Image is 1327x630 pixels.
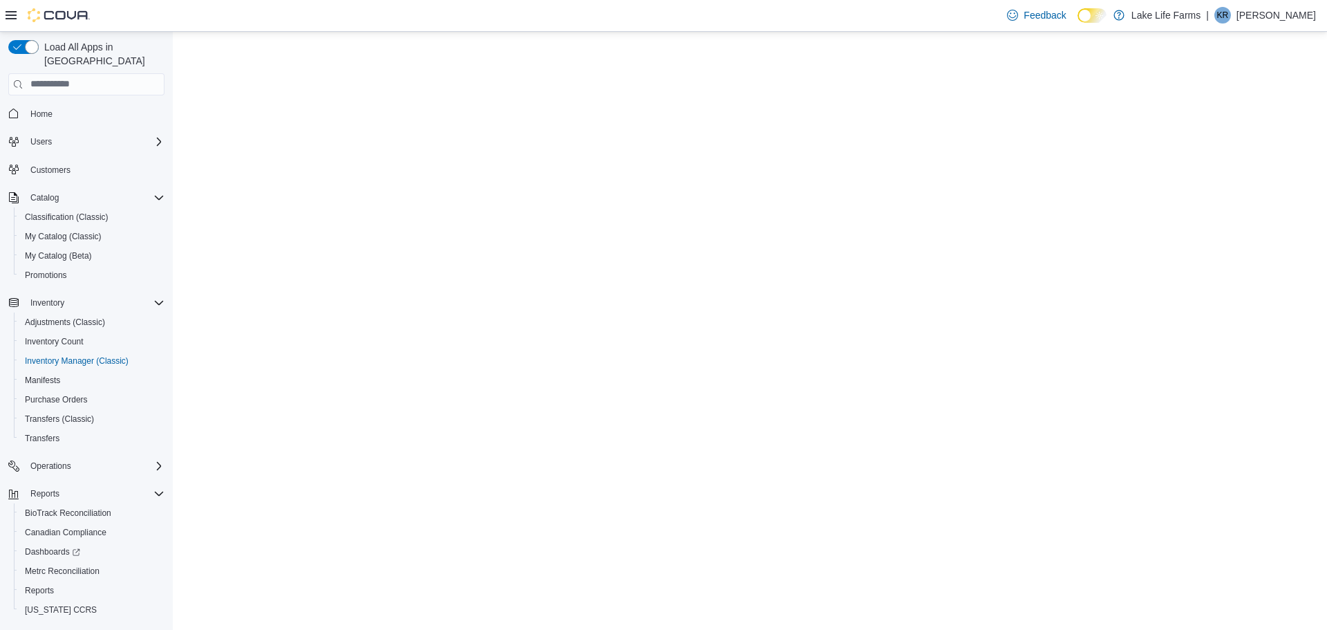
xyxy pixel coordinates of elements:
[25,189,164,206] span: Catalog
[19,602,102,618] a: [US_STATE] CCRS
[25,212,109,223] span: Classification (Classic)
[3,104,170,124] button: Home
[19,209,114,225] a: Classification (Classic)
[25,458,77,474] button: Operations
[3,484,170,503] button: Reports
[25,295,70,311] button: Inventory
[19,505,117,521] a: BioTrack Reconciliation
[14,351,170,371] button: Inventory Manager (Classic)
[25,317,105,328] span: Adjustments (Classic)
[1217,7,1229,24] span: KR
[25,162,76,178] a: Customers
[19,582,59,599] a: Reports
[25,270,67,281] span: Promotions
[25,250,92,261] span: My Catalog (Beta)
[19,544,86,560] a: Dashboards
[19,372,164,389] span: Manifests
[19,505,164,521] span: BioTrack Reconciliation
[14,542,170,562] a: Dashboards
[25,189,64,206] button: Catalog
[1131,7,1201,24] p: Lake Life Farms
[25,106,58,122] a: Home
[3,132,170,151] button: Users
[19,411,100,427] a: Transfers (Classic)
[1077,8,1107,23] input: Dark Mode
[25,133,164,150] span: Users
[25,414,94,425] span: Transfers (Classic)
[25,355,129,367] span: Inventory Manager (Classic)
[30,297,64,308] span: Inventory
[25,485,164,502] span: Reports
[30,488,59,499] span: Reports
[14,207,170,227] button: Classification (Classic)
[19,563,164,580] span: Metrc Reconciliation
[14,266,170,285] button: Promotions
[14,332,170,351] button: Inventory Count
[25,508,111,519] span: BioTrack Reconciliation
[19,372,66,389] a: Manifests
[19,391,93,408] a: Purchase Orders
[14,600,170,620] button: [US_STATE] CCRS
[19,353,134,369] a: Inventory Manager (Classic)
[14,523,170,542] button: Canadian Compliance
[25,433,59,444] span: Transfers
[25,375,60,386] span: Manifests
[25,604,97,615] span: [US_STATE] CCRS
[25,105,164,122] span: Home
[19,333,89,350] a: Inventory Count
[25,336,84,347] span: Inventory Count
[19,602,164,618] span: Washington CCRS
[14,503,170,523] button: BioTrack Reconciliation
[19,248,97,264] a: My Catalog (Beta)
[25,394,88,405] span: Purchase Orders
[19,524,164,541] span: Canadian Compliance
[19,544,164,560] span: Dashboards
[14,562,170,581] button: Metrc Reconciliation
[19,563,105,580] a: Metrc Reconciliation
[25,133,57,150] button: Users
[14,390,170,409] button: Purchase Orders
[30,192,59,203] span: Catalog
[19,267,164,284] span: Promotions
[25,161,164,178] span: Customers
[28,8,90,22] img: Cova
[19,353,164,369] span: Inventory Manager (Classic)
[1024,8,1066,22] span: Feedback
[39,40,164,68] span: Load All Apps in [GEOGRAPHIC_DATA]
[25,527,106,538] span: Canadian Compliance
[25,231,102,242] span: My Catalog (Classic)
[14,409,170,429] button: Transfers (Classic)
[19,267,73,284] a: Promotions
[19,248,164,264] span: My Catalog (Beta)
[19,228,107,245] a: My Catalog (Classic)
[25,295,164,311] span: Inventory
[14,429,170,448] button: Transfers
[14,313,170,332] button: Adjustments (Classic)
[19,209,164,225] span: Classification (Classic)
[1236,7,1316,24] p: [PERSON_NAME]
[19,430,164,447] span: Transfers
[19,228,164,245] span: My Catalog (Classic)
[14,371,170,390] button: Manifests
[14,246,170,266] button: My Catalog (Beta)
[25,585,54,596] span: Reports
[3,160,170,180] button: Customers
[30,109,53,120] span: Home
[1001,1,1071,29] a: Feedback
[19,411,164,427] span: Transfers (Classic)
[19,314,111,331] a: Adjustments (Classic)
[14,581,170,600] button: Reports
[19,430,65,447] a: Transfers
[25,458,164,474] span: Operations
[19,524,112,541] a: Canadian Compliance
[30,165,70,176] span: Customers
[1214,7,1231,24] div: Kate Rossow
[25,485,65,502] button: Reports
[19,582,164,599] span: Reports
[30,136,52,147] span: Users
[25,546,80,557] span: Dashboards
[19,333,164,350] span: Inventory Count
[19,391,164,408] span: Purchase Orders
[3,456,170,476] button: Operations
[3,188,170,207] button: Catalog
